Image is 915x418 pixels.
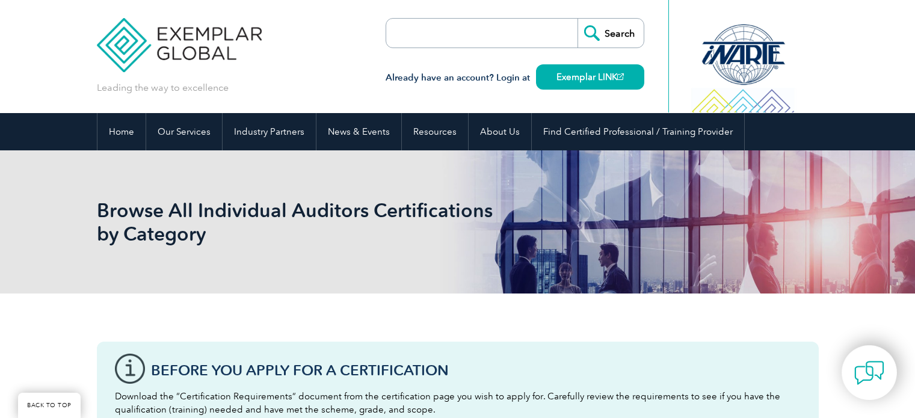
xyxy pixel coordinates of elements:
a: BACK TO TOP [18,393,81,418]
input: Search [578,19,644,48]
a: Exemplar LINK [536,64,644,90]
a: Resources [402,113,468,150]
a: Home [97,113,146,150]
p: Leading the way to excellence [97,81,229,94]
h3: Already have an account? Login at [386,70,644,85]
a: Our Services [146,113,222,150]
a: Find Certified Professional / Training Provider [532,113,744,150]
img: open_square.png [617,73,624,80]
a: Industry Partners [223,113,316,150]
img: contact-chat.png [854,358,884,388]
h1: Browse All Individual Auditors Certifications by Category [97,198,559,245]
p: Download the “Certification Requirements” document from the certification page you wish to apply ... [115,390,801,416]
a: About Us [469,113,531,150]
a: News & Events [316,113,401,150]
h3: Before You Apply For a Certification [151,363,801,378]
